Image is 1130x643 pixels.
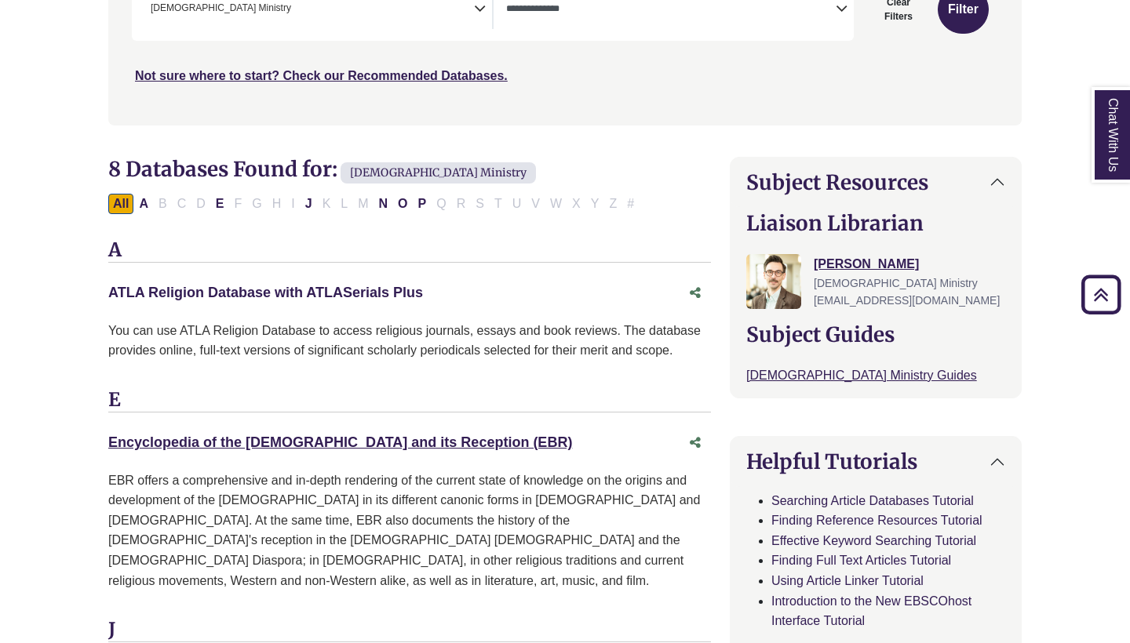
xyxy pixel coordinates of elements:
button: Filter Results P [414,194,432,214]
a: Finding Full Text Articles Tutorial [771,554,951,567]
div: Alpha-list to filter by first letter of database name [108,196,640,209]
a: Searching Article Databases Tutorial [771,494,974,507]
button: Share this database [680,278,711,308]
button: Subject Resources [731,158,1021,207]
h3: E [108,389,711,412]
p: You can use ATLA Religion Database to access religious journals, essays and book reviews. The dat... [108,321,711,361]
a: Encyclopedia of the [DEMOGRAPHIC_DATA] and its Reception (EBR) [108,434,572,450]
p: EBR offers a comprehensive and in-depth rendering of the current state of knowledge on the origin... [108,470,711,591]
a: Not sure where to start? Check our Recommended Databases. [135,69,508,82]
textarea: Search [506,4,836,16]
h3: A [108,239,711,263]
a: Effective Keyword Searching Tutorial [771,534,976,547]
button: Share this database [680,428,711,458]
button: Filter Results E [211,194,229,214]
span: [DEMOGRAPHIC_DATA] Ministry [341,162,536,183]
button: Filter Results N [374,194,393,214]
span: [DEMOGRAPHIC_DATA] Ministry [151,1,291,16]
a: Finding Reference Resources Tutorial [771,514,982,527]
li: Christian Ministry [144,1,291,16]
h3: J [108,619,711,642]
img: Greg Rosauer [746,254,801,309]
span: [DEMOGRAPHIC_DATA] Ministry [814,277,978,289]
a: Back to Top [1076,284,1126,305]
a: Using Article Linker Tutorial [771,574,924,587]
button: Filter Results J [301,194,317,214]
button: Filter Results O [393,194,412,214]
a: ATLA Religion Database with ATLASerials Plus [108,285,423,300]
textarea: Search [294,4,301,16]
span: 8 Databases Found for: [108,156,337,182]
a: [DEMOGRAPHIC_DATA] Ministry Guides [746,369,977,382]
a: [PERSON_NAME] [814,257,919,271]
span: [EMAIL_ADDRESS][DOMAIN_NAME] [814,294,1000,307]
button: Helpful Tutorials [731,437,1021,486]
button: All [108,194,133,214]
button: Filter Results A [134,194,153,214]
a: Introduction to the New EBSCOhost Interface Tutorial [771,594,971,628]
h2: Subject Guides [746,322,1005,347]
h2: Liaison Librarian [746,211,1005,235]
